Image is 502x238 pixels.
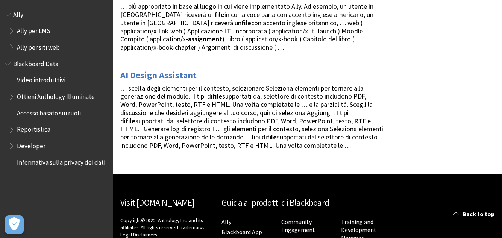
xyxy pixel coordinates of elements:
[17,139,45,150] span: Developer
[5,215,24,234] button: Apri preferenze
[221,218,231,226] a: Ally
[120,84,383,150] span: … scelta degli elementi per il contesto, selezionare Seleziona elementi per tornare alla generazi...
[5,58,108,169] nav: Book outline for Anthology Illuminate
[120,2,373,52] span: … più appropriato in base al luogo in cui viene implementato Ally. Ad esempio, un utente in [GEOG...
[215,10,224,19] strong: file
[120,69,197,81] a: AI Design Assistant
[13,8,23,18] span: Ally
[17,74,65,84] span: Video introduttivi
[17,123,50,133] span: Reportistica
[126,117,135,125] strong: file
[17,156,105,166] span: Informativa sulla privacy dei dati
[17,107,81,117] span: Accesso basato sui ruoli
[17,41,60,51] span: Ally per siti web
[120,197,194,208] a: Visit [DOMAIN_NAME]
[179,224,204,231] a: Trademarks
[221,228,262,236] a: Blackboard App
[13,58,58,68] span: Blackboard Data
[241,18,251,27] strong: file
[5,8,108,54] nav: Book outline for Anthology Ally Help
[188,35,222,43] strong: assignment
[447,207,502,221] a: Back to top
[221,196,394,209] h2: Guida ai prodotti di Blackboard
[212,92,222,100] strong: file
[17,25,50,35] span: Ally per LMS
[267,133,277,141] strong: file
[17,90,95,100] span: Ottieni Anthology Illuminate
[281,218,315,234] a: Community Engagement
